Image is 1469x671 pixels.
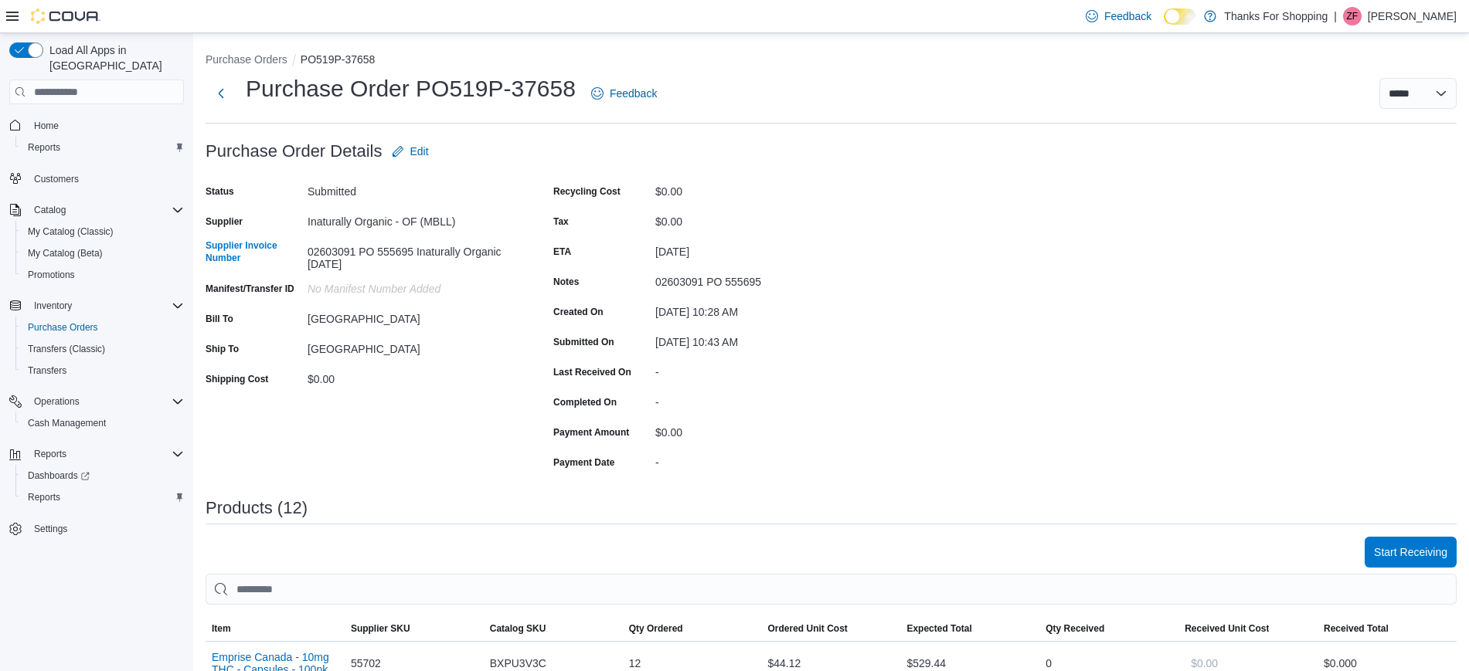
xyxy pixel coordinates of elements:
[1164,8,1196,25] input: Dark Mode
[308,367,515,385] div: $0.00
[906,622,971,635] span: Expected Total
[1324,622,1389,635] span: Received Total
[1347,7,1358,25] span: ZF
[386,136,435,167] button: Edit
[28,417,106,429] span: Cash Management
[22,414,184,432] span: Cash Management
[15,242,190,264] button: My Catalog (Beta)
[655,179,862,198] div: $0.00
[28,519,184,538] span: Settings
[3,443,190,465] button: Reports
[553,396,617,408] label: Completed On
[206,373,268,385] label: Shipping Cost
[28,201,72,219] button: Catalog
[762,616,901,641] button: Ordered Unit Cost
[308,337,515,355] div: [GEOGRAPHIC_DATA]
[22,414,112,432] a: Cash Management
[9,107,184,580] nav: Complex example
[31,8,100,24] img: Cova
[206,239,301,264] label: Supplier Invoice Number
[553,246,571,258] label: ETA
[484,616,623,641] button: Catalog SKU
[22,244,184,263] span: My Catalog (Beta)
[3,114,190,136] button: Home
[1104,8,1151,24] span: Feedback
[22,466,96,485] a: Dashboards
[22,488,184,507] span: Reports
[301,53,376,66] button: PO519P-37658
[610,86,657,101] span: Feedback
[308,209,515,228] div: Inaturally Organic - OF (MBLL)
[206,499,308,517] h3: Products (12)
[1178,616,1318,641] button: Received Unit Cost
[22,318,104,337] a: Purchase Orders
[768,622,848,635] span: Ordered Unit Cost
[206,53,287,66] button: Purchase Orders
[206,78,236,109] button: Next
[34,395,80,408] span: Operations
[15,264,190,286] button: Promotions
[553,366,631,378] label: Last Received On
[28,392,184,411] span: Operations
[28,269,75,281] span: Promotions
[206,616,345,641] button: Item
[206,313,233,325] label: Bill To
[34,448,66,460] span: Reports
[3,199,190,221] button: Catalog
[345,616,484,641] button: Supplier SKU
[553,215,569,228] label: Tax
[34,173,79,185] span: Customers
[28,445,73,463] button: Reports
[34,523,67,535] span: Settings
[1191,656,1218,671] span: $0.00
[28,364,66,377] span: Transfers
[1374,544,1447,560] span: Start Receiving
[623,616,762,641] button: Qty Ordered
[3,295,190,317] button: Inventory
[206,215,243,228] label: Supplier
[410,144,429,159] span: Edit
[490,622,546,635] span: Catalog SKU
[553,276,579,288] label: Notes
[28,520,73,538] a: Settings
[28,170,85,188] a: Customers
[655,239,862,258] div: [DATE]
[308,307,515,325] div: [GEOGRAPHIC_DATA]
[3,168,190,190] button: Customers
[655,269,862,288] div: 02603091 PO 555695
[34,300,72,312] span: Inventory
[28,445,184,463] span: Reports
[15,360,190,381] button: Transfers
[1343,7,1362,25] div: Zander Finch
[655,360,862,378] div: -
[15,221,190,242] button: My Catalog (Classic)
[212,622,231,635] span: Item
[22,138,66,157] a: Reports
[28,247,103,259] span: My Catalog (Beta)
[28,141,60,154] span: Reports
[206,343,239,355] label: Ship To
[15,137,190,158] button: Reports
[553,306,604,318] label: Created On
[655,209,862,228] div: $0.00
[15,338,190,360] button: Transfers (Classic)
[1046,622,1104,635] span: Qty Received
[22,466,184,485] span: Dashboards
[15,412,190,434] button: Cash Management
[15,317,190,338] button: Purchase Orders
[308,179,515,198] div: Submitted
[3,517,190,540] button: Settings
[655,330,862,348] div: [DATE] 10:43 AM
[28,469,90,482] span: Dashboards
[28,115,184,134] span: Home
[1224,7,1328,25] p: Thanks For Shopping
[28,169,184,188] span: Customers
[655,300,862,318] div: [DATE] 10:28 AM
[1185,622,1269,635] span: Received Unit Cost
[22,266,81,284] a: Promotions
[206,185,234,198] label: Status
[15,465,190,486] a: Dashboards
[28,297,78,315] button: Inventory
[1365,537,1457,568] button: Start Receiving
